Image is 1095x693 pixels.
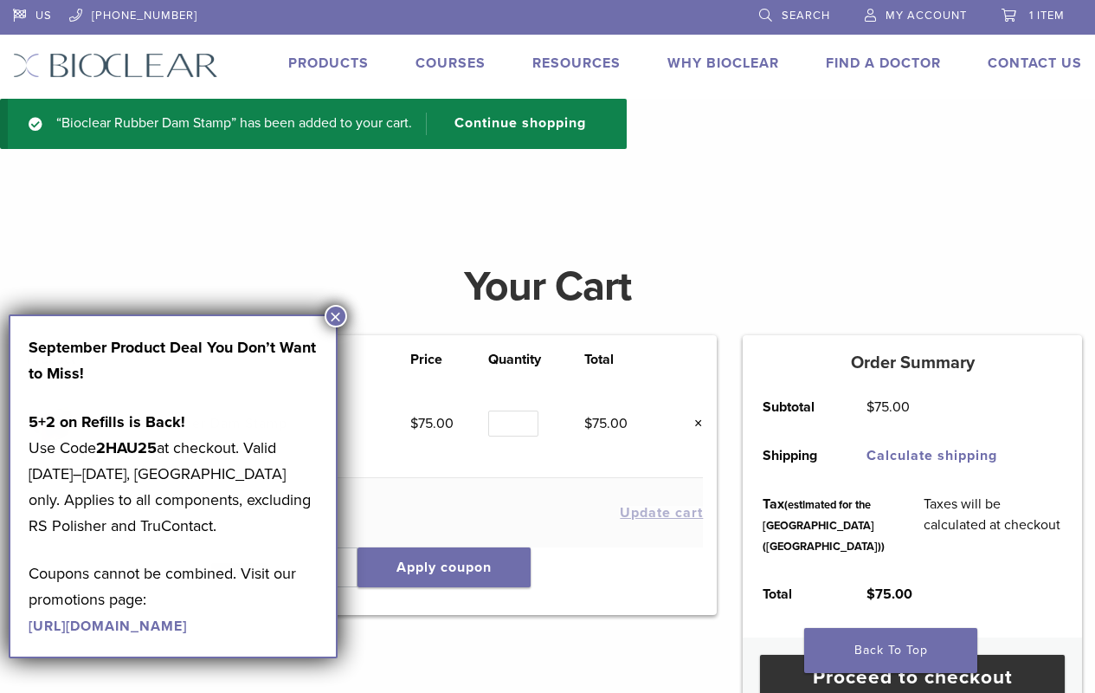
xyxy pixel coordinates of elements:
[426,113,599,135] a: Continue shopping
[743,480,904,570] th: Tax
[584,415,592,432] span: $
[804,628,977,673] a: Back To Top
[410,349,489,370] th: Price
[532,55,621,72] a: Resources
[357,547,531,587] button: Apply coupon
[886,9,967,23] span: My Account
[584,415,628,432] bdi: 75.00
[826,55,941,72] a: Find A Doctor
[620,506,703,520] button: Update cart
[866,586,875,603] span: $
[743,570,847,619] th: Total
[29,560,318,638] p: Coupons cannot be combined. Visit our promotions page:
[29,409,318,539] p: Use Code at checkout. Valid [DATE]–[DATE], [GEOGRAPHIC_DATA] only. Applies to all components, exc...
[29,338,316,383] strong: September Product Deal You Don’t Want to Miss!
[866,447,997,464] a: Calculate shipping
[763,498,885,554] small: (estimated for the [GEOGRAPHIC_DATA] ([GEOGRAPHIC_DATA]))
[96,438,157,457] strong: 2HAU25
[743,431,847,480] th: Shipping
[680,412,703,435] a: Remove this item
[13,53,218,78] img: Bioclear
[29,412,185,431] strong: 5+2 on Refills is Back!
[415,55,486,72] a: Courses
[288,55,369,72] a: Products
[866,398,910,416] bdi: 75.00
[988,55,1082,72] a: Contact Us
[866,586,912,603] bdi: 75.00
[782,9,830,23] span: Search
[866,398,874,416] span: $
[584,349,663,370] th: Total
[410,415,454,432] bdi: 75.00
[488,349,584,370] th: Quantity
[29,618,187,635] a: [URL][DOMAIN_NAME]
[743,353,1082,373] h5: Order Summary
[743,383,847,431] th: Subtotal
[667,55,779,72] a: Why Bioclear
[325,305,347,327] button: Close
[1029,9,1065,23] span: 1 item
[410,415,418,432] span: $
[905,480,1082,570] td: Taxes will be calculated at checkout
